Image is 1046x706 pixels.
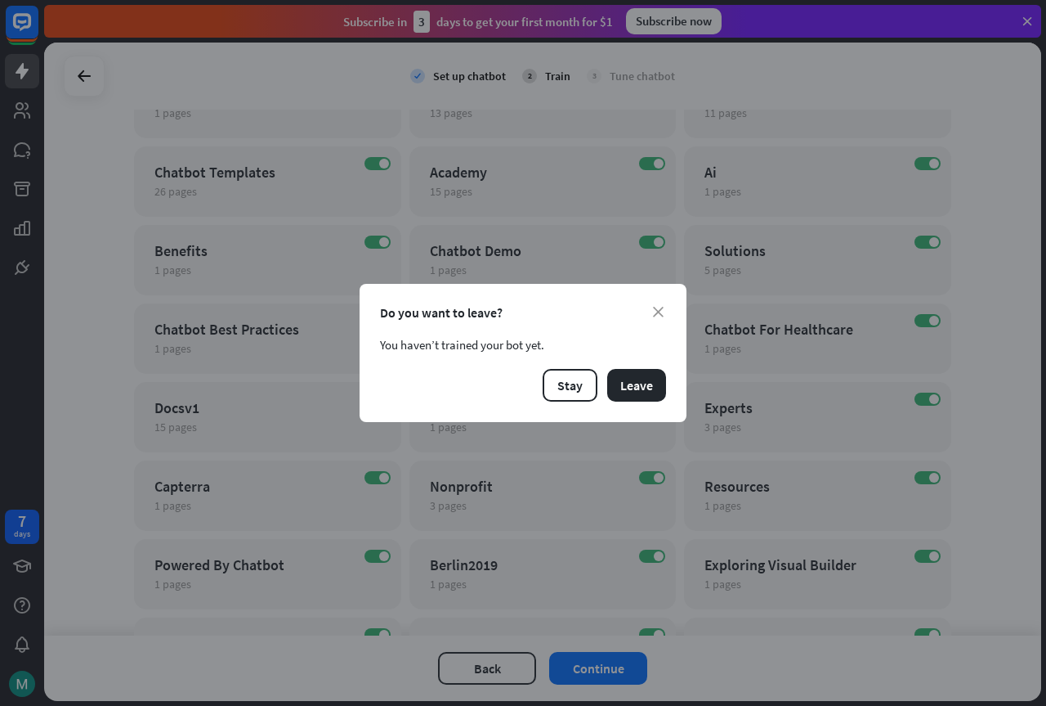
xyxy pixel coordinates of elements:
button: Stay [543,369,597,402]
div: You haven’t trained your bot yet. [380,337,666,353]
div: Do you want to leave? [380,304,666,321]
i: close [653,307,664,317]
button: Leave [607,369,666,402]
button: Open LiveChat chat widget [13,7,62,56]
